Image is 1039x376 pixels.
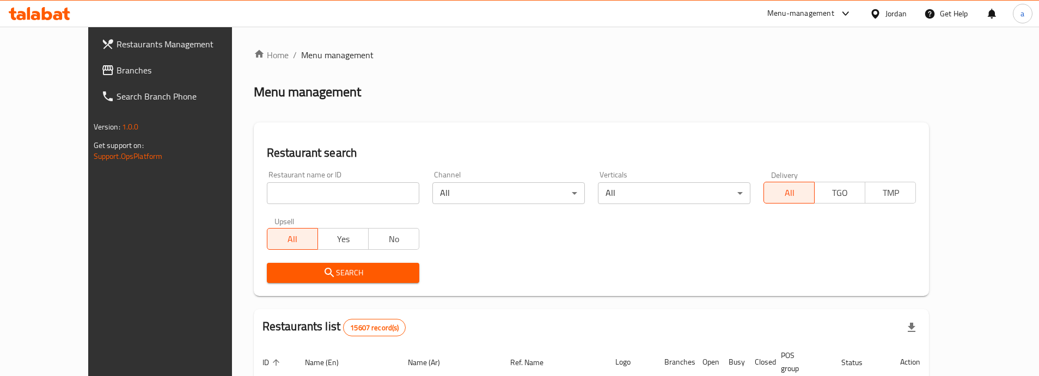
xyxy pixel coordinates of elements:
[272,231,314,247] span: All
[885,8,907,20] div: Jordan
[865,182,916,204] button: TMP
[94,138,144,152] span: Get support on:
[510,356,558,369] span: Ref. Name
[117,64,253,77] span: Branches
[262,318,406,336] h2: Restaurants list
[93,83,262,109] a: Search Branch Phone
[267,145,916,161] h2: Restaurant search
[267,182,419,204] input: Search for restaurant name or ID..
[267,228,318,250] button: All
[93,31,262,57] a: Restaurants Management
[122,120,139,134] span: 1.0.0
[276,266,411,280] span: Search
[432,182,585,204] div: All
[819,185,861,201] span: TGO
[344,323,405,333] span: 15607 record(s)
[293,48,297,61] li: /
[93,57,262,83] a: Branches
[768,185,810,201] span: All
[274,217,295,225] label: Upsell
[262,356,283,369] span: ID
[117,90,253,103] span: Search Branch Phone
[117,38,253,51] span: Restaurants Management
[841,356,877,369] span: Status
[94,149,163,163] a: Support.OpsPlatform
[408,356,454,369] span: Name (Ar)
[899,315,925,341] div: Export file
[814,182,865,204] button: TGO
[781,349,820,375] span: POS group
[305,356,353,369] span: Name (En)
[373,231,415,247] span: No
[254,83,361,101] h2: Menu management
[267,263,419,283] button: Search
[322,231,364,247] span: Yes
[1020,8,1024,20] span: a
[301,48,374,61] span: Menu management
[254,48,289,61] a: Home
[870,185,912,201] span: TMP
[254,48,930,61] nav: breadcrumb
[767,7,834,20] div: Menu-management
[368,228,419,250] button: No
[763,182,815,204] button: All
[771,171,798,178] label: Delivery
[343,319,406,336] div: Total records count
[317,228,369,250] button: Yes
[94,120,120,134] span: Version:
[598,182,750,204] div: All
